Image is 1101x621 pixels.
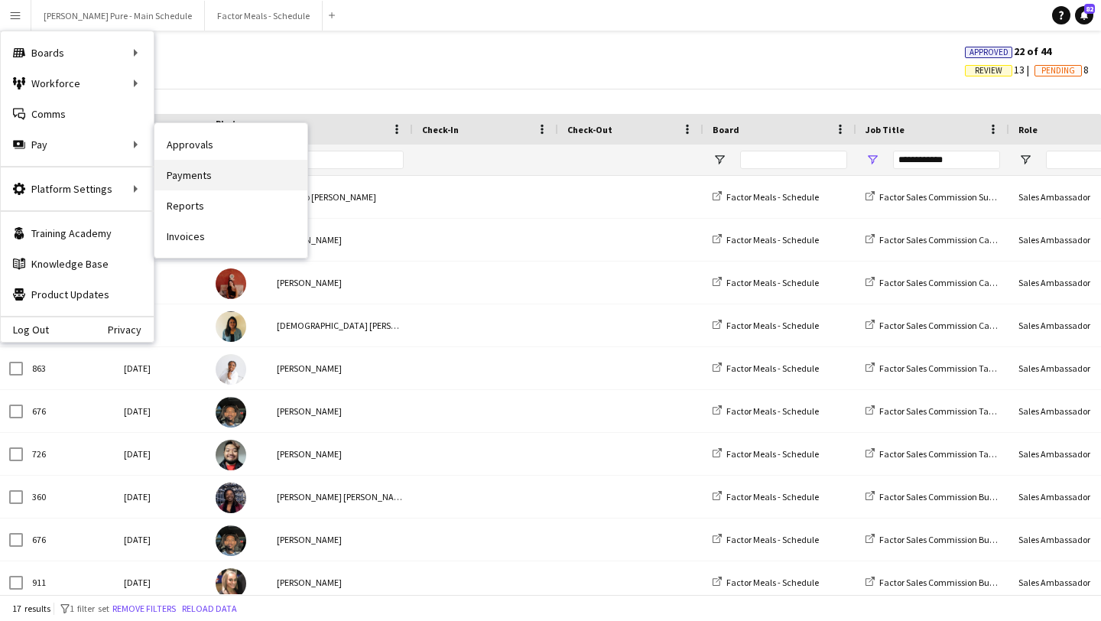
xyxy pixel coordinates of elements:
[726,277,819,288] span: Factor Meals - Schedule
[31,1,205,31] button: [PERSON_NAME] Pure - Main Schedule
[866,124,905,135] span: Job Title
[713,534,819,545] a: Factor Meals - Schedule
[866,277,1018,288] a: Factor Sales Commission CanFit Pro
[1,218,154,249] a: Training Academy
[154,221,307,252] a: Invoices
[216,311,246,342] img: Mishnah Manoranjan
[567,124,612,135] span: Check-Out
[726,491,819,502] span: Factor Meals - Schedule
[713,405,819,417] a: Factor Meals - Schedule
[1,174,154,204] div: Platform Settings
[115,561,206,603] div: [DATE]
[965,63,1034,76] span: 13
[726,448,819,460] span: Factor Meals - Schedule
[713,577,819,588] a: Factor Meals - Schedule
[268,304,413,346] div: [DEMOGRAPHIC_DATA] [PERSON_NAME]
[726,534,819,545] span: Factor Meals - Schedule
[1,129,154,160] div: Pay
[304,151,404,169] input: Name Filter Input
[866,448,1042,460] a: Factor Sales Commission Taste Of Manilla
[115,433,206,475] div: [DATE]
[115,519,206,561] div: [DATE]
[422,124,459,135] span: Check-In
[115,390,206,432] div: [DATE]
[1,99,154,129] a: Comms
[1018,124,1038,135] span: Role
[713,491,819,502] a: Factor Meals - Schedule
[713,320,819,331] a: Factor Meals - Schedule
[879,234,1018,245] span: Factor Sales Commission CanFit Pro
[109,600,179,617] button: Remove filters
[115,347,206,389] div: [DATE]
[1041,66,1075,76] span: Pending
[108,324,154,336] a: Privacy
[740,151,847,169] input: Board Filter Input
[1,279,154,310] a: Product Updates
[268,347,413,389] div: [PERSON_NAME]
[713,234,819,245] a: Factor Meals - Schedule
[216,118,240,141] span: Photo
[713,277,819,288] a: Factor Meals - Schedule
[154,129,307,160] a: Approvals
[268,561,413,603] div: [PERSON_NAME]
[866,153,879,167] button: Open Filter Menu
[975,66,1002,76] span: Review
[726,191,819,203] span: Factor Meals - Schedule
[726,320,819,331] span: Factor Meals - Schedule
[713,191,819,203] a: Factor Meals - Schedule
[879,277,1018,288] span: Factor Sales Commission CanFit Pro
[216,483,246,513] img: Joyce Silva Desmond
[216,397,246,428] img: Mamoun Elsiddig
[1,324,49,336] a: Log Out
[1,68,154,99] div: Workforce
[713,448,819,460] a: Factor Meals - Schedule
[879,191,1078,203] span: Factor Sales Commission Subaru Niagara Triathlon
[866,320,1018,331] a: Factor Sales Commission CanFit Pro
[879,491,1019,502] span: Factor Sales Commission Buskerfest
[179,600,240,617] button: Reload data
[893,151,1000,169] input: Job Title Filter Input
[23,390,115,432] div: 676
[866,363,1042,374] a: Factor Sales Commission Taste Of Manilla
[726,577,819,588] span: Factor Meals - Schedule
[268,433,413,475] div: [PERSON_NAME]
[268,519,413,561] div: [PERSON_NAME]
[1084,4,1095,14] span: 82
[879,577,1019,588] span: Factor Sales Commission Buskerfest
[115,262,206,304] div: [DATE]
[23,561,115,603] div: 911
[1075,6,1093,24] a: 82
[268,176,413,218] div: Degonto [PERSON_NAME]
[726,405,819,417] span: Factor Meals - Schedule
[154,190,307,221] a: Reports
[268,476,413,518] div: [PERSON_NAME] [PERSON_NAME]
[205,1,323,31] button: Factor Meals - Schedule
[23,519,115,561] div: 676
[23,476,115,518] div: 360
[1034,63,1089,76] span: 8
[216,268,246,299] img: Eva Yamamoto
[1,249,154,279] a: Knowledge Base
[713,124,739,135] span: Board
[866,191,1078,203] a: Factor Sales Commission Subaru Niagara Triathlon
[268,390,413,432] div: [PERSON_NAME]
[866,234,1018,245] a: Factor Sales Commission CanFit Pro
[866,534,1019,545] a: Factor Sales Commission Buskerfest
[70,603,109,614] span: 1 filter set
[115,476,206,518] div: [DATE]
[216,525,246,556] img: Mamoun Elsiddig
[965,44,1051,58] span: 22 of 44
[23,347,115,389] div: 863
[154,160,307,190] a: Payments
[879,534,1019,545] span: Factor Sales Commission Buskerfest
[216,354,246,385] img: Jessica Opoku-Amoah
[268,219,413,261] div: [PERSON_NAME]
[216,568,246,599] img: Tiffany Lister
[726,234,819,245] span: Factor Meals - Schedule
[1,37,154,68] div: Boards
[713,363,819,374] a: Factor Meals - Schedule
[866,577,1019,588] a: Factor Sales Commission Buskerfest
[216,440,246,470] img: Faisal Khawaja
[866,405,1042,417] a: Factor Sales Commission Taste Of Manilla
[1018,153,1032,167] button: Open Filter Menu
